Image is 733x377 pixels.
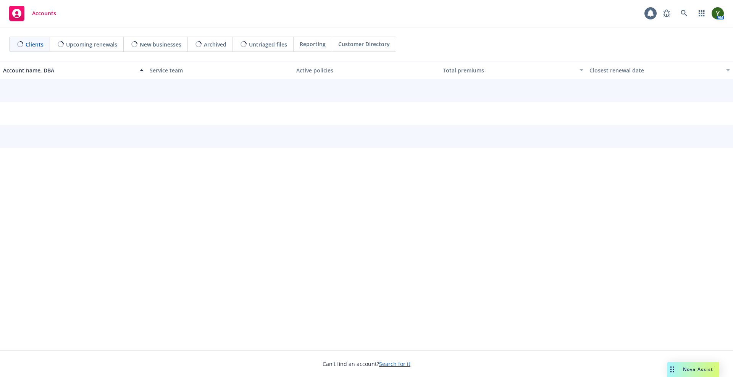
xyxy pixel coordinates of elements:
span: Archived [204,40,226,48]
div: Total premiums [443,66,575,74]
button: Total premiums [440,61,586,79]
span: Accounts [32,10,56,16]
span: Clients [26,40,44,48]
a: Report a Bug [659,6,674,21]
div: Service team [150,66,290,74]
div: Account name, DBA [3,66,135,74]
button: Nova Assist [667,362,719,377]
span: Can't find an account? [323,360,410,368]
span: Nova Assist [683,366,713,372]
a: Switch app [694,6,709,21]
span: New businesses [140,40,181,48]
span: Reporting [300,40,326,48]
button: Active policies [293,61,440,79]
div: Drag to move [667,362,677,377]
span: Untriaged files [249,40,287,48]
span: Customer Directory [338,40,390,48]
div: Active policies [296,66,437,74]
img: photo [712,7,724,19]
a: Accounts [6,3,59,24]
a: Search [676,6,692,21]
a: Search for it [379,360,410,367]
span: Upcoming renewals [66,40,117,48]
button: Service team [147,61,293,79]
button: Closest renewal date [586,61,733,79]
div: Closest renewal date [589,66,722,74]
